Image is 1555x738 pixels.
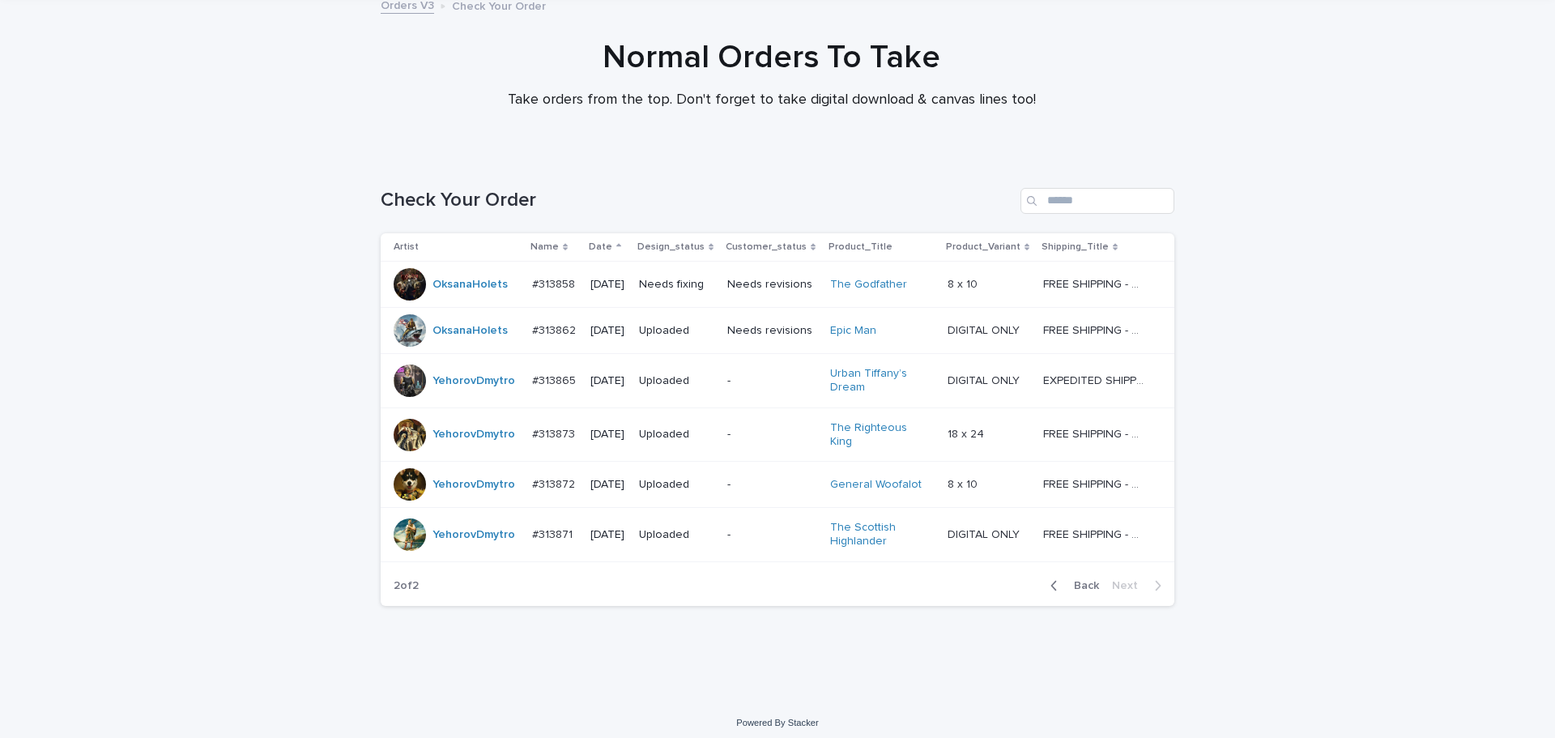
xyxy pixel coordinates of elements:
span: Back [1064,580,1099,591]
a: Powered By Stacker [736,718,818,727]
a: Epic Man [830,324,876,338]
a: OksanaHolets [432,278,508,292]
p: Design_status [637,238,705,256]
a: The Righteous King [830,421,931,449]
p: Needs revisions [727,278,817,292]
p: Needs revisions [727,324,817,338]
p: 18 x 24 [948,424,987,442]
p: #313872 [532,475,578,492]
p: FREE SHIPPING - preview in 1-2 business days, after your approval delivery will take 5-10 b.d. [1043,424,1148,442]
p: Take orders from the top. Don't forget to take digital download & canvas lines too! [448,92,1096,109]
p: #313865 [532,371,579,388]
p: Shipping_Title [1042,238,1109,256]
tr: YehorovDmytro #313871#313871 [DATE]Uploaded-The Scottish Highlander DIGITAL ONLYDIGITAL ONLY FREE... [381,508,1174,562]
span: Next [1112,580,1148,591]
button: Back [1037,578,1106,593]
p: Artist [394,238,419,256]
p: - [727,374,817,388]
input: Search [1020,188,1174,214]
p: [DATE] [590,278,626,292]
a: OksanaHolets [432,324,508,338]
a: The Scottish Highlander [830,521,931,548]
p: Uploaded [639,428,714,442]
p: 2 of 2 [381,566,432,606]
p: #313858 [532,275,578,292]
h1: Check Your Order [381,189,1014,212]
tr: YehorovDmytro #313865#313865 [DATE]Uploaded-Urban Tiffany’s Dream DIGITAL ONLYDIGITAL ONLY EXPEDI... [381,354,1174,408]
p: - [727,528,817,542]
a: General Woofalot [830,478,922,492]
tr: OksanaHolets #313862#313862 [DATE]UploadedNeeds revisionsEpic Man DIGITAL ONLYDIGITAL ONLY FREE S... [381,308,1174,354]
p: [DATE] [590,374,626,388]
p: Uploaded [639,374,714,388]
p: DIGITAL ONLY [948,525,1023,542]
p: [DATE] [590,428,626,442]
p: FREE SHIPPING - preview in 1-2 business days, after your approval delivery will take 5-10 b.d. [1043,275,1148,292]
a: YehorovDmytro [432,374,515,388]
p: FREE SHIPPING - preview in 1-2 business days, after your approval delivery will take 5-10 b.d. [1043,475,1148,492]
a: YehorovDmytro [432,478,515,492]
p: #313862 [532,321,579,338]
a: Urban Tiffany’s Dream [830,367,931,395]
p: #313873 [532,424,578,442]
a: YehorovDmytro [432,428,515,442]
p: Uploaded [639,478,714,492]
tr: YehorovDmytro #313873#313873 [DATE]Uploaded-The Righteous King 18 x 2418 x 24 FREE SHIPPING - pre... [381,407,1174,462]
tr: OksanaHolets #313858#313858 [DATE]Needs fixingNeeds revisionsThe Godfather 8 x 108 x 10 FREE SHIP... [381,262,1174,308]
p: FREE SHIPPING - preview in 1-2 business days, after your approval delivery will take 5-10 b.d. [1043,525,1148,542]
p: DIGITAL ONLY [948,371,1023,388]
p: [DATE] [590,528,626,542]
tr: YehorovDmytro #313872#313872 [DATE]Uploaded-General Woofalot 8 x 108 x 10 FREE SHIPPING - preview... [381,462,1174,508]
p: DIGITAL ONLY [948,321,1023,338]
p: [DATE] [590,324,626,338]
p: Needs fixing [639,278,714,292]
button: Next [1106,578,1174,593]
p: Product_Variant [946,238,1020,256]
p: Uploaded [639,324,714,338]
p: 8 x 10 [948,275,981,292]
a: YehorovDmytro [432,528,515,542]
p: 8 x 10 [948,475,981,492]
h1: Normal Orders To Take [375,38,1169,77]
p: #313871 [532,525,576,542]
p: EXPEDITED SHIPPING - preview in 1 business day; delivery up to 5 business days after your approval. [1043,371,1148,388]
p: Customer_status [726,238,807,256]
p: Product_Title [829,238,893,256]
p: [DATE] [590,478,626,492]
p: Uploaded [639,528,714,542]
p: Date [589,238,612,256]
p: - [727,428,817,442]
p: - [727,478,817,492]
p: FREE SHIPPING - preview in 1-2 business days, after your approval delivery will take 5-10 b.d. [1043,321,1148,338]
a: The Godfather [830,278,907,292]
p: Name [530,238,559,256]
